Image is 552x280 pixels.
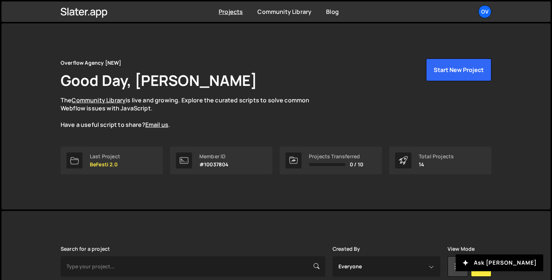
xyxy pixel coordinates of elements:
h1: Good Day, [PERSON_NAME] [61,70,257,90]
div: Last Project [90,154,120,159]
a: Community Library [72,96,126,104]
div: Member ID [199,154,229,159]
a: Blog [326,8,339,16]
label: Search for a project [61,246,110,252]
a: Community Library [257,8,311,16]
a: Last Project BeFesti 2.0 [61,147,163,174]
p: BeFesti 2.0 [90,162,120,167]
button: Ask [PERSON_NAME] [456,254,543,271]
a: Ov [478,5,491,18]
button: Start New Project [426,58,491,81]
p: 14 [419,162,454,167]
div: Overflow Agency [NEW] [61,58,121,67]
a: Projects [219,8,243,16]
label: Created By [333,246,360,252]
span: 0 / 10 [350,162,363,167]
div: Projects Transferred [309,154,363,159]
p: The is live and growing. Explore the curated scripts to solve common Webflow issues with JavaScri... [61,96,323,129]
a: Email us [145,121,168,129]
label: View Mode [448,246,475,252]
input: Type your project... [61,256,325,277]
div: Total Projects [419,154,454,159]
p: #10037804 [199,162,229,167]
